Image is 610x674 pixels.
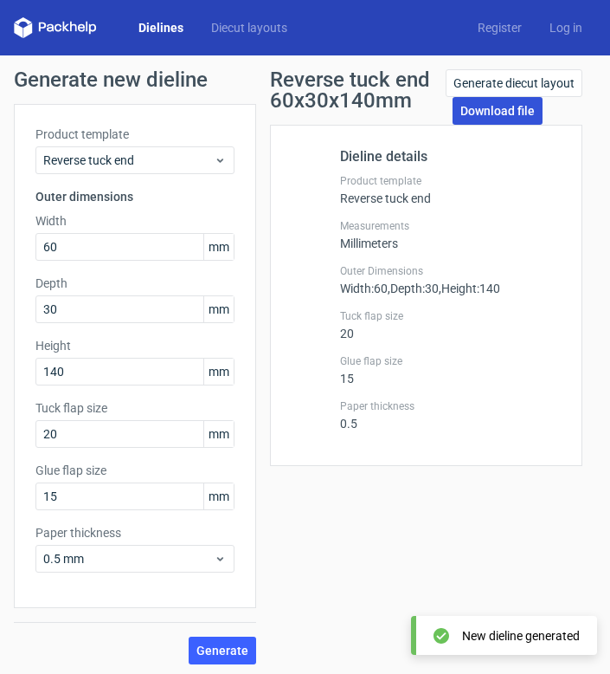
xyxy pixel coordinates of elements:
[203,359,234,385] span: mm
[340,399,561,413] label: Paper thickness
[196,645,248,657] span: Generate
[35,212,234,230] label: Width
[35,337,234,354] label: Height
[203,483,234,509] span: mm
[35,126,234,143] label: Product template
[35,462,234,479] label: Glue flap size
[462,627,580,645] div: New dieline generated
[35,399,234,417] label: Tuck flap size
[453,97,543,125] a: Download file
[446,69,582,97] a: Generate diecut layout
[43,550,214,567] span: 0.5 mm
[197,19,301,36] a: Diecut layouts
[43,152,214,169] span: Reverse tuck end
[14,69,596,90] h1: Generate new dieline
[388,282,439,295] span: , Depth : 30
[439,282,500,295] span: , Height : 140
[35,188,234,205] h3: Outer dimensions
[340,219,561,250] div: Millimeters
[340,174,561,188] label: Product template
[270,69,446,111] h1: Reverse tuck end 60x30x140mm
[340,354,561,368] label: Glue flap size
[35,275,234,292] label: Depth
[35,524,234,541] label: Paper thickness
[340,174,561,205] div: Reverse tuck end
[125,19,197,36] a: Dielines
[340,354,561,386] div: 15
[189,637,256,664] button: Generate
[464,19,536,36] a: Register
[203,421,234,447] span: mm
[536,19,596,36] a: Log in
[340,309,561,340] div: 20
[340,264,561,278] label: Outer Dimensions
[340,309,561,323] label: Tuck flap size
[340,399,561,431] div: 0.5
[340,219,561,233] label: Measurements
[340,146,561,167] h2: Dieline details
[340,282,388,295] span: Width : 60
[203,234,234,260] span: mm
[203,296,234,322] span: mm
